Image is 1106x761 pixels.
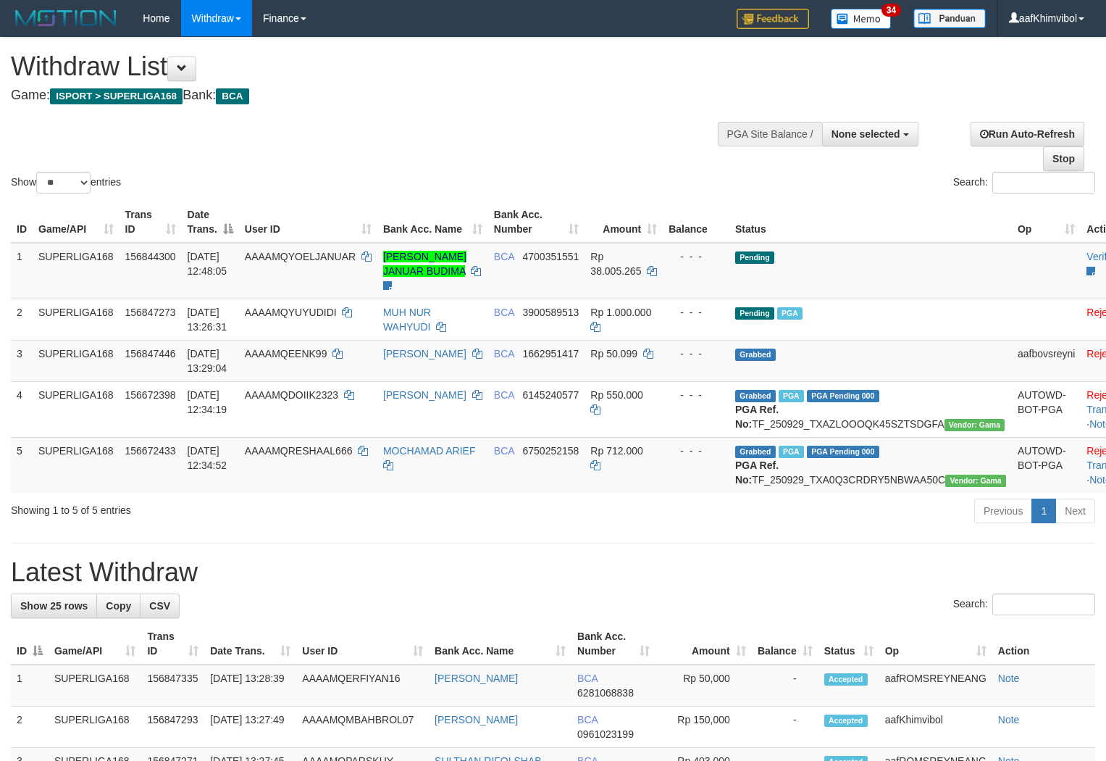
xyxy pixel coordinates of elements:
span: Copy 6281068838 to clipboard [577,687,634,699]
div: PGA Site Balance / [718,122,822,146]
span: Rp 1.000.000 [590,307,651,318]
select: Showentries [36,172,91,194]
h1: Withdraw List [11,52,723,81]
td: SUPERLIGA168 [33,340,120,381]
th: ID: activate to sort column descending [11,623,49,665]
a: [PERSON_NAME] [435,714,518,725]
td: aafROMSREYNEANG [879,665,992,707]
a: [PERSON_NAME] JANUAR BUDIMA [383,251,466,277]
b: PGA Ref. No: [735,459,779,486]
th: Bank Acc. Number: activate to sort column ascending [488,201,585,243]
td: 2 [11,707,49,748]
b: PGA Ref. No: [735,404,779,430]
span: CSV [149,600,170,612]
td: aafbovsreyni [1012,340,1081,381]
td: TF_250929_TXAZLOOOQK45SZTSDGFA [729,381,1012,437]
button: None selected [822,122,918,146]
td: SUPERLIGA168 [49,665,141,707]
label: Show entries [11,172,121,194]
a: CSV [140,594,180,618]
th: Bank Acc. Name: activate to sort column ascending [429,623,571,665]
span: AAAAMQYOELJANUAR [245,251,356,262]
a: Stop [1043,146,1084,171]
label: Search: [953,172,1095,194]
span: BCA [494,445,514,457]
td: 2 [11,299,33,340]
span: AAAAMQRESHAAL666 [245,445,353,457]
span: BCA [216,88,248,104]
th: Trans ID: activate to sort column ascending [120,201,182,243]
td: [DATE] 13:27:49 [204,707,296,748]
label: Search: [953,594,1095,615]
th: Balance: activate to sort column ascending [752,623,818,665]
span: [DATE] 12:48:05 [188,251,227,277]
span: Pending [735,251,774,264]
td: SUPERLIGA168 [33,381,120,437]
td: SUPERLIGA168 [33,243,120,299]
div: - - - [669,346,724,361]
th: Status [729,201,1012,243]
th: Balance [663,201,729,243]
a: Note [998,714,1020,725]
a: [PERSON_NAME] [435,673,518,684]
span: 156847446 [125,348,176,359]
h4: Game: Bank: [11,88,723,103]
a: Previous [974,499,1032,523]
td: SUPERLIGA168 [49,707,141,748]
div: - - - [669,305,724,320]
td: AUTOWD-BOT-PGA [1012,381,1081,437]
td: 156847335 [141,665,204,707]
span: Rp 550.000 [590,389,642,401]
span: PGA Pending [807,390,879,402]
span: Copy 0961023199 to clipboard [577,728,634,740]
a: Next [1055,499,1095,523]
div: - - - [669,249,724,264]
td: Rp 50,000 [655,665,752,707]
td: 156847293 [141,707,204,748]
input: Search: [992,172,1095,194]
th: Date Trans.: activate to sort column descending [182,201,239,243]
div: - - - [669,388,724,402]
th: Status: activate to sort column ascending [818,623,879,665]
td: AUTOWD-BOT-PGA [1012,437,1081,493]
input: Search: [992,594,1095,615]
td: SUPERLIGA168 [33,437,120,493]
th: User ID: activate to sort column ascending [239,201,377,243]
td: 1 [11,243,33,299]
td: - [752,707,818,748]
span: AAAAMQYUYUDIDI [245,307,337,318]
span: 156847273 [125,307,176,318]
td: Rp 150,000 [655,707,752,748]
td: 1 [11,665,49,707]
a: [PERSON_NAME] [383,348,466,359]
span: Copy 4700351551 to clipboard [522,251,579,262]
td: AAAAMQMBAHBROL07 [296,707,429,748]
span: BCA [494,348,514,359]
span: [DATE] 13:26:31 [188,307,227,333]
span: Pending [735,307,774,320]
img: panduan.png [913,9,986,28]
img: Button%20Memo.svg [831,9,892,29]
span: Vendor URL: https://trx31.1velocity.biz [944,419,1005,431]
td: AAAAMQERFIYAN16 [296,665,429,707]
span: 156672398 [125,389,176,401]
span: Copy 3900589513 to clipboard [522,307,579,318]
a: Show 25 rows [11,594,97,618]
span: BCA [577,714,598,725]
td: aafKhimvibol [879,707,992,748]
span: ISPORT > SUPERLIGA168 [50,88,183,104]
span: BCA [494,389,514,401]
span: 156672433 [125,445,176,457]
span: AAAAMQDOIIK2323 [245,389,338,401]
a: [PERSON_NAME] [383,389,466,401]
td: TF_250929_TXA0Q3CRDRY5NBWAA50C [729,437,1012,493]
h1: Latest Withdraw [11,558,1095,587]
span: AAAAMQEENK99 [245,348,327,359]
span: [DATE] 12:34:19 [188,389,227,415]
th: Bank Acc. Number: activate to sort column ascending [571,623,655,665]
th: Amount: activate to sort column ascending [655,623,752,665]
span: Rp 50.099 [590,348,637,359]
td: 4 [11,381,33,437]
th: Game/API: activate to sort column ascending [33,201,120,243]
span: 34 [881,4,901,17]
